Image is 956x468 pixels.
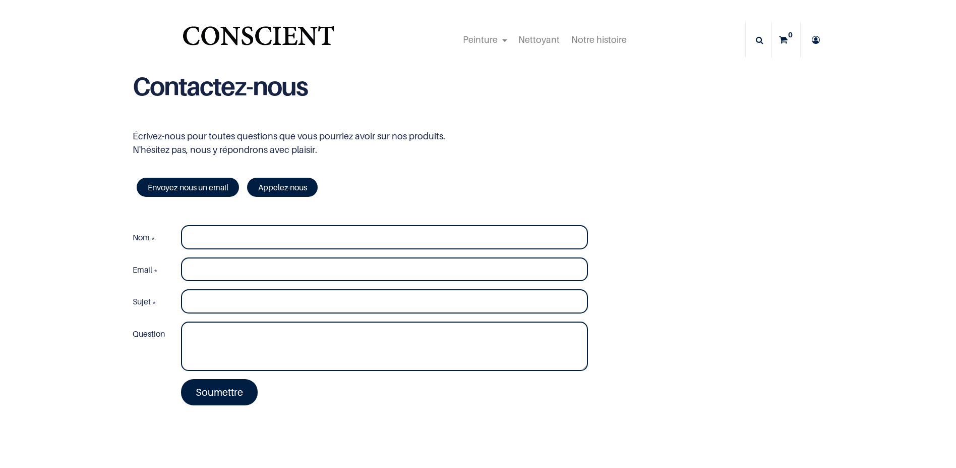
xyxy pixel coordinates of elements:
span: Question [133,329,165,339]
a: Envoyez-nous un email [137,178,239,197]
span: Nom [133,232,150,242]
span: Notre histoire [571,34,627,45]
span: Email [133,265,152,275]
a: Peinture [457,22,513,58]
img: CONSCIENT [181,20,336,60]
span: Sujet [133,296,151,306]
a: 0 [772,22,800,58]
span: Nettoyant [518,34,560,45]
b: Contactez-nous [133,71,308,101]
a: Logo of CONSCIENT [181,20,336,60]
span: Peinture [463,34,498,45]
sup: 0 [786,30,795,40]
p: Écrivez-nous pour toutes questions que vous pourriez avoir sur nos produits. N'hésitez pas, nous ... [133,129,588,157]
a: Appelez-nous [247,178,318,197]
a: Soumettre [181,379,258,405]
